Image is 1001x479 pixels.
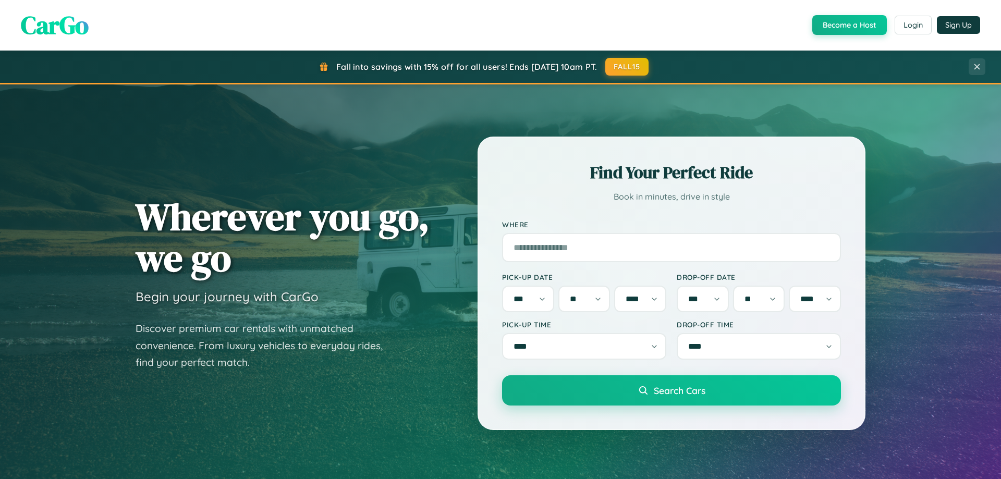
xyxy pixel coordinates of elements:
span: CarGo [21,8,89,42]
span: Fall into savings with 15% off for all users! Ends [DATE] 10am PT. [336,62,597,72]
h3: Begin your journey with CarGo [136,289,319,304]
label: Drop-off Date [677,273,841,281]
button: FALL15 [605,58,649,76]
button: Become a Host [812,15,887,35]
button: Login [895,16,932,34]
label: Pick-up Date [502,273,666,281]
h1: Wherever you go, we go [136,196,430,278]
label: Where [502,220,841,229]
p: Discover premium car rentals with unmatched convenience. From luxury vehicles to everyday rides, ... [136,320,396,371]
label: Drop-off Time [677,320,841,329]
span: Search Cars [654,385,705,396]
p: Book in minutes, drive in style [502,189,841,204]
button: Search Cars [502,375,841,406]
label: Pick-up Time [502,320,666,329]
button: Sign Up [937,16,980,34]
h2: Find Your Perfect Ride [502,161,841,184]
